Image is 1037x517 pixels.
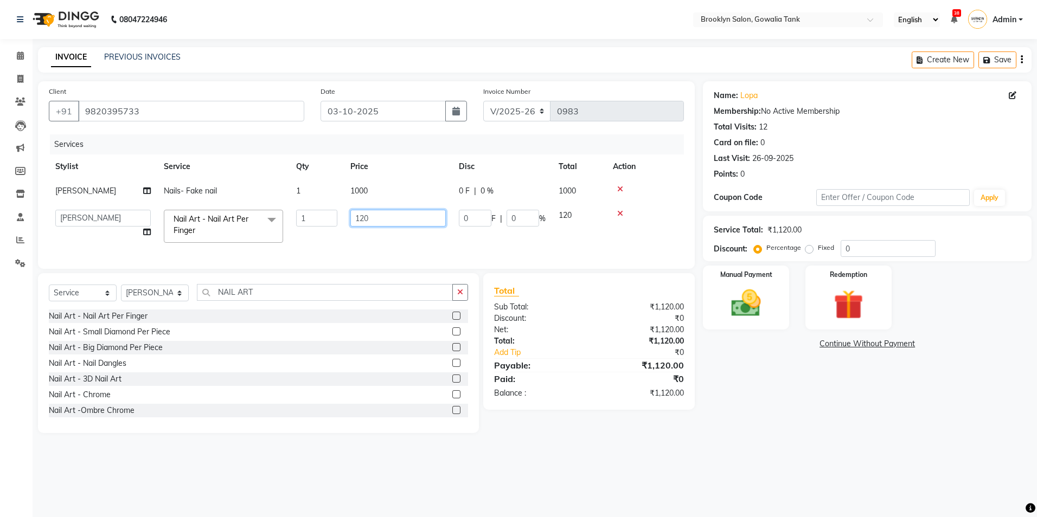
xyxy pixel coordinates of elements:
div: 0 [760,137,765,148]
th: Service [157,154,290,179]
div: Last Visit: [714,153,750,164]
div: ₹1,120.00 [589,359,692,372]
th: Qty [290,154,344,179]
span: 120 [559,210,572,220]
div: 26-09-2025 [752,153,793,164]
label: Redemption [830,270,867,280]
b: 08047224946 [119,4,167,35]
span: 0 F [459,185,470,197]
div: Sub Total: [486,301,589,313]
div: Nail Art - Nail Art Per Finger [49,311,148,322]
span: [PERSON_NAME] [55,186,116,196]
input: Search by Name/Mobile/Email/Code [78,101,304,121]
span: 38 [952,9,961,17]
div: Points: [714,169,738,180]
span: Nail Art - Nail Art Per Finger [174,214,248,235]
span: | [474,185,476,197]
button: Create New [912,51,974,68]
a: INVOICE [51,48,91,67]
div: 0 [740,169,745,180]
div: Coupon Code [714,192,816,203]
div: Discount: [714,243,747,255]
a: Lopa [740,90,758,101]
a: Continue Without Payment [705,338,1029,350]
span: 1000 [350,186,368,196]
div: Discount: [486,313,589,324]
input: Enter Offer / Coupon Code [816,189,970,206]
th: Stylist [49,154,157,179]
div: Paid: [486,372,589,385]
div: Card on file: [714,137,758,148]
span: Admin [993,14,1016,25]
input: Search or Scan [197,284,453,301]
img: Admin [968,10,987,29]
div: Nail Art - Chrome [49,389,111,400]
div: ₹1,120.00 [589,335,692,347]
div: Net: [486,324,589,335]
img: logo [28,4,102,35]
button: Apply [974,190,1005,206]
div: ₹0 [589,313,692,324]
label: Client [49,87,66,96]
div: Nail Art - Big Diamond Per Piece [49,342,163,353]
div: Services [50,134,692,154]
div: Nail Art -Ombre Chrome [49,405,135,416]
div: Balance : [486,387,589,399]
div: Total: [486,335,589,347]
span: 0 % [481,185,494,197]
a: x [195,225,200,235]
img: _gift.svg [824,286,873,323]
div: Payable: [486,359,589,372]
div: Total Visits: [714,121,757,133]
button: +91 [49,101,79,121]
th: Disc [452,154,552,179]
div: ₹1,120.00 [589,324,692,335]
th: Price [344,154,452,179]
div: ₹1,120.00 [767,224,802,236]
div: Nail Art - Nail Dangles [49,358,126,369]
label: Invoice Number [483,87,530,96]
button: Save [978,51,1016,68]
img: _cash.svg [722,286,770,320]
span: 1000 [559,186,576,196]
div: 12 [759,121,767,133]
span: 1 [296,186,300,196]
label: Percentage [766,243,801,253]
a: 38 [951,15,957,24]
div: Nail Art - 3D Nail Art [49,373,121,385]
div: ₹0 [589,372,692,385]
span: Nails- Fake nail [164,186,217,196]
label: Manual Payment [720,270,772,280]
div: Nail Art - Small Diamond Per Piece [49,326,170,338]
label: Fixed [818,243,834,253]
div: Service Total: [714,224,763,236]
span: Total [494,285,519,296]
div: Name: [714,90,738,101]
div: ₹1,120.00 [589,387,692,399]
div: Membership: [714,106,761,117]
span: % [539,213,546,224]
th: Action [606,154,684,179]
span: | [500,213,502,224]
a: Add Tip [486,347,606,358]
th: Total [552,154,606,179]
div: ₹1,120.00 [589,301,692,313]
span: F [491,213,496,224]
label: Date [321,87,335,96]
a: PREVIOUS INVOICES [104,52,181,62]
div: No Active Membership [714,106,1021,117]
div: ₹0 [606,347,693,358]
